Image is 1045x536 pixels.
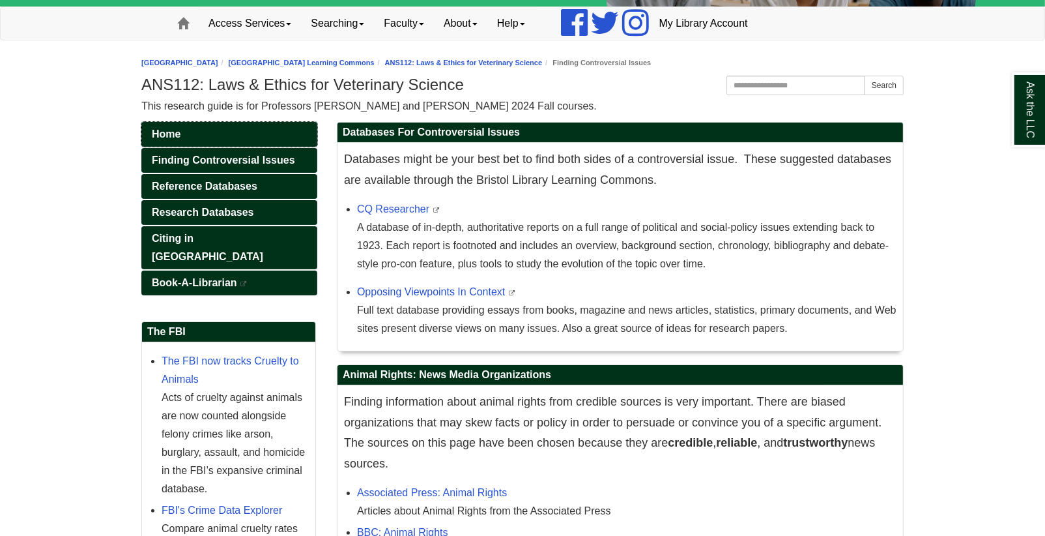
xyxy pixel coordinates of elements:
[141,57,904,69] nav: breadcrumb
[141,174,317,199] a: Reference Databases
[152,233,263,262] span: Citing in [GEOGRAPHIC_DATA]
[357,286,505,297] a: Opposing Viewpoints In Context
[650,7,758,40] a: My Library Account
[162,505,282,516] a: FBI's Crime Data Explorer
[301,7,374,40] a: Searching
[162,355,299,385] a: The FBI now tracks Cruelty to Animals
[357,218,896,273] p: A database of in-depth, authoritative reports on a full range of political and social-policy issu...
[142,322,315,342] h2: The FBI
[152,181,257,192] span: Reference Databases
[141,76,904,94] h1: ANS112: Laws & Ethics for Veterinary Science
[152,128,180,140] span: Home
[344,153,891,186] span: Databases might be your best bet to find both sides of a controversial issue. These suggested dat...
[152,277,237,288] span: Book-A-Librarian
[337,123,903,143] h2: Databases For Controversial Issues
[229,59,375,67] a: [GEOGRAPHIC_DATA] Learning Commons
[141,148,317,173] a: Finding Controversial Issues
[487,7,535,40] a: Help
[337,365,903,385] h2: Animal Rights: News Media Organizations
[357,487,507,498] a: Associated Press: Animal Rights
[374,7,434,40] a: Faculty
[240,281,248,287] i: This link opens in a new window
[162,389,309,498] div: Acts of cruelty against animals are now counted alongside felony crimes like arson, burglary, ass...
[385,59,543,67] a: ANS112: Laws & Ethics for Veterinary Science
[141,100,597,112] span: This research guide is for Professors [PERSON_NAME] and [PERSON_NAME] 2024 Fall courses.
[542,57,651,69] li: Finding Controversial Issues
[357,203,429,215] a: CQ Researcher
[344,395,881,470] span: Finding information about animal rights from credible sources is very important. There are biased...
[434,7,487,40] a: About
[199,7,301,40] a: Access Services
[141,122,317,147] a: Home
[357,502,896,520] div: Articles about Animal Rights from the Associated Press
[141,59,218,67] a: [GEOGRAPHIC_DATA]
[668,436,713,449] strong: credible
[865,76,904,95] button: Search
[141,226,317,269] a: Citing in [GEOGRAPHIC_DATA]
[783,436,848,449] strong: trustworthy
[716,436,757,449] strong: reliable
[508,290,516,296] i: This link opens in a new window
[152,155,295,166] span: Finding Controversial Issues
[141,271,317,295] a: Book-A-Librarian
[357,301,896,338] p: Full text database providing essays from books, magazine and news articles, statistics, primary d...
[152,207,254,218] span: Research Databases
[433,207,440,213] i: This link opens in a new window
[141,200,317,225] a: Research Databases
